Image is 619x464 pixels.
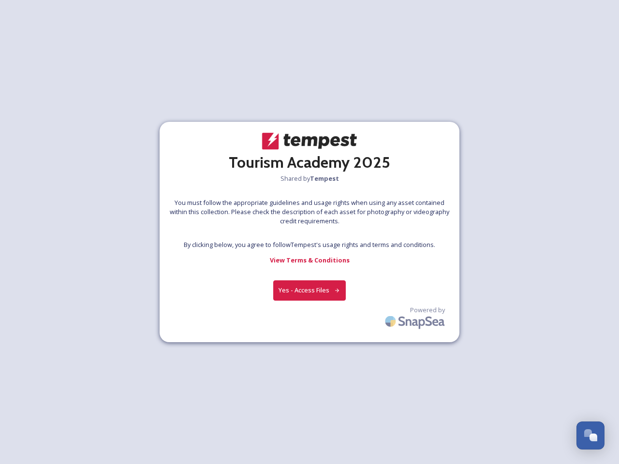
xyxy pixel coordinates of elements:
span: Shared by [280,174,339,183]
strong: Tempest [310,174,339,183]
a: View Terms & Conditions [270,254,350,266]
strong: View Terms & Conditions [270,256,350,264]
span: You must follow the appropriate guidelines and usage rights when using any asset contained within... [169,198,450,226]
h2: Tourism Academy 2025 [229,151,390,174]
span: Powered by [410,305,445,315]
img: SnapSea Logo [382,310,450,333]
span: By clicking below, you agree to follow Tempest 's usage rights and terms and conditions. [184,240,435,249]
img: tempest-color.png [261,131,358,151]
button: Open Chat [576,421,604,449]
button: Yes - Access Files [273,280,346,300]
